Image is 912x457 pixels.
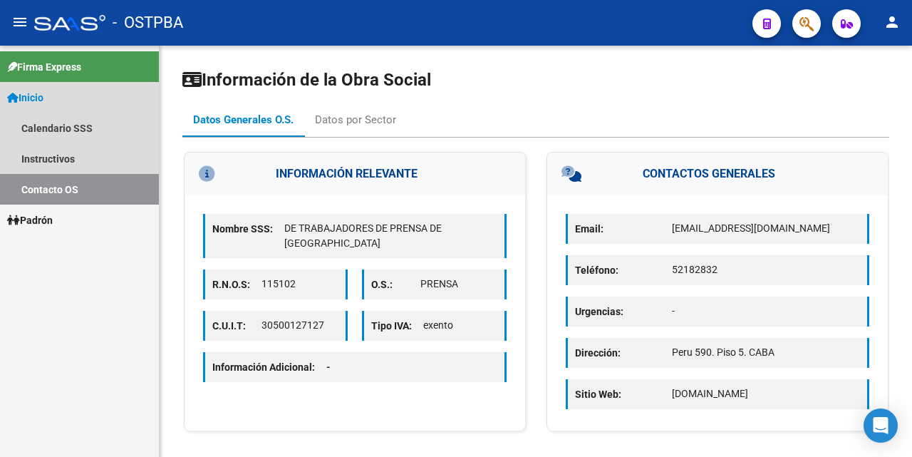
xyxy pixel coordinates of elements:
p: Sitio Web: [575,386,672,402]
p: 115102 [261,277,338,292]
p: Dirección: [575,345,672,361]
div: Datos Generales O.S. [193,112,294,128]
p: DE TRABAJADORES DE PRENSA DE [GEOGRAPHIC_DATA] [284,221,497,251]
h3: INFORMACIÓN RELEVANTE [185,153,525,195]
p: C.U.I.T: [212,318,261,334]
span: Firma Express [7,59,81,75]
p: Nombre SSS: [212,221,284,237]
span: - [326,361,331,373]
p: [EMAIL_ADDRESS][DOMAIN_NAME] [672,221,860,236]
p: R.N.O.S: [212,277,261,292]
p: Información Adicional: [212,359,342,375]
p: [DOMAIN_NAME] [672,386,860,401]
h1: Información de la Obra Social [182,68,889,91]
div: Datos por Sector [315,112,396,128]
span: - OSTPBA [113,7,183,38]
div: Open Intercom Messenger [864,409,898,443]
p: - [672,304,860,319]
span: Inicio [7,90,43,106]
h3: CONTACTOS GENERALES [547,153,888,195]
mat-icon: menu [11,14,28,31]
p: Urgencias: [575,304,672,319]
p: O.S.: [371,277,420,292]
p: exento [423,318,497,333]
p: Tipo IVA: [371,318,423,334]
p: Peru 590. Piso 5. CABA [672,345,860,360]
p: 52182832 [672,262,860,277]
p: PRENSA [420,277,497,292]
p: 30500127127 [261,318,338,333]
mat-icon: person [883,14,901,31]
span: Padrón [7,212,53,228]
p: Email: [575,221,672,237]
p: Teléfono: [575,262,672,278]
